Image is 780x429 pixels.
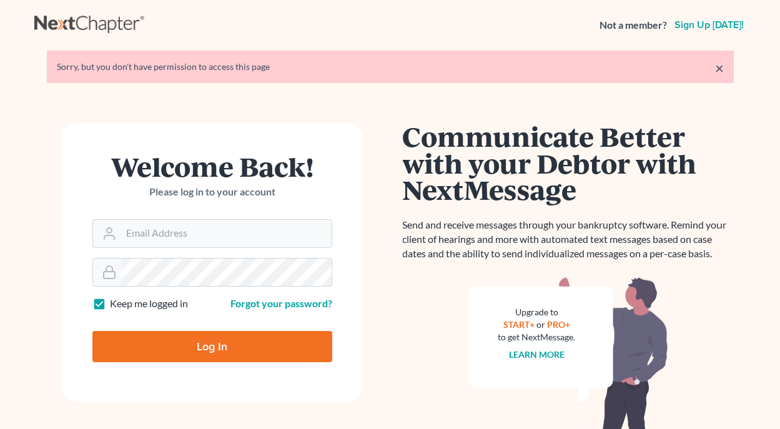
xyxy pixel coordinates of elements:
a: PRO+ [547,319,570,330]
div: to get NextMessage. [498,331,576,343]
input: Log In [92,331,332,362]
strong: Not a member? [600,18,667,32]
h1: Communicate Better with your Debtor with NextMessage [403,123,734,203]
input: Email Address [121,220,332,247]
a: Sign up [DATE]! [672,20,746,30]
h1: Welcome Back! [92,153,332,180]
a: × [715,61,724,76]
a: Forgot your password? [230,297,332,309]
a: START+ [503,319,535,330]
div: Sorry, but you don't have permission to access this page [57,61,724,73]
span: or [536,319,545,330]
p: Send and receive messages through your bankruptcy software. Remind your client of hearings and mo... [403,218,734,261]
a: Learn more [509,349,565,360]
label: Keep me logged in [110,297,188,311]
div: Upgrade to [498,306,576,318]
p: Please log in to your account [92,185,332,199]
